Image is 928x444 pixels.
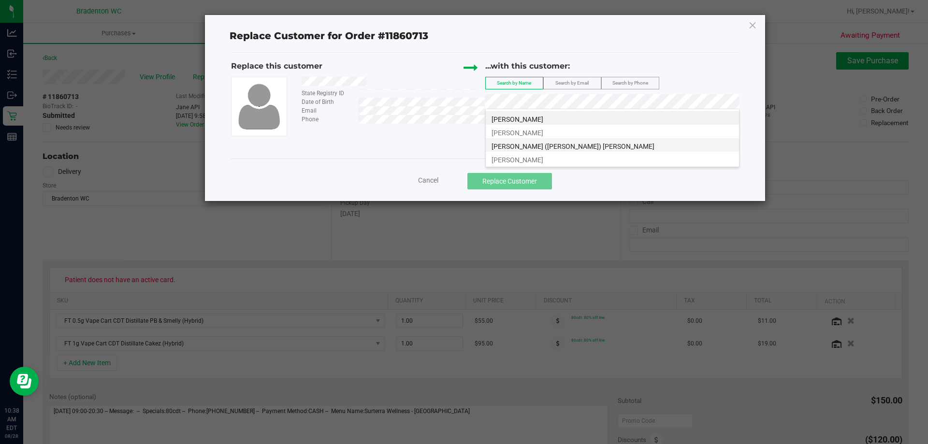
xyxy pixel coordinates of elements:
span: Search by Phone [612,80,648,86]
span: ...with this customer: [485,61,570,71]
span: Search by Name [497,80,531,86]
div: Date of Birth [294,98,358,106]
div: State Registry ID [294,89,358,98]
iframe: Resource center [10,367,39,396]
img: user-icon.png [233,81,285,132]
div: Email [294,106,358,115]
span: Search by Email [555,80,589,86]
div: Phone [294,115,358,124]
span: Replace this customer [231,61,322,71]
button: Replace Customer [467,173,552,189]
span: Cancel [418,176,438,184]
span: Replace Customer for Order #11860713 [224,28,434,44]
